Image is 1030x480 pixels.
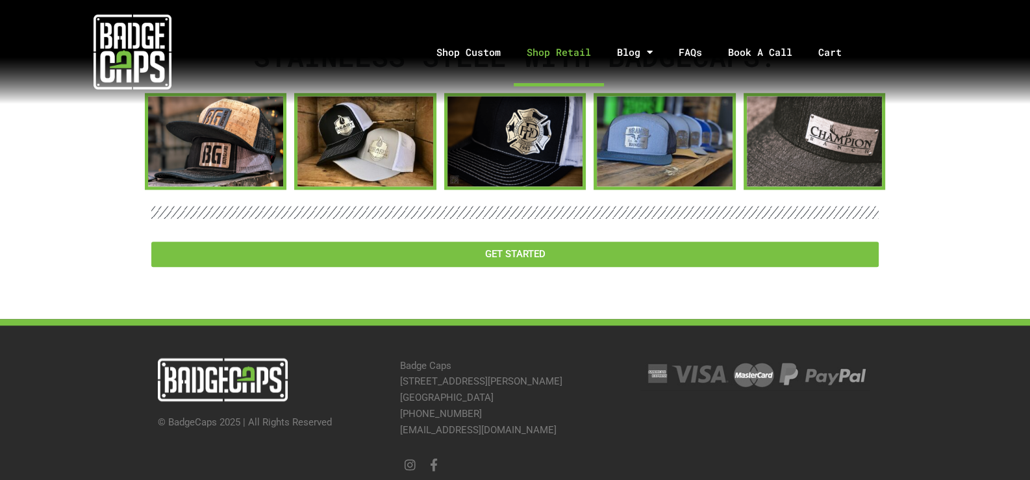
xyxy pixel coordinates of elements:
p: © BadgeCaps 2025 | All Rights Reserved [158,414,387,431]
a: FFD BadgeCaps Fire Department Custom unique apparel [444,93,586,190]
a: Badge Caps[STREET_ADDRESS][PERSON_NAME][GEOGRAPHIC_DATA] [400,360,562,404]
iframe: Chat Widget [965,418,1030,480]
a: GET STARTED [151,242,879,267]
img: badgecaps horizontal logo with green accent [158,358,288,401]
a: Shop Custom [423,18,514,86]
a: [EMAIL_ADDRESS][DOMAIN_NAME] [400,424,557,436]
img: Credit Cards Accepted [640,358,870,390]
a: Book A Call [715,18,805,86]
a: [PHONE_NUMBER] [400,408,482,420]
a: FAQs [666,18,715,86]
a: Cart [805,18,871,86]
a: Blog [604,18,666,86]
a: Shop Retail [514,18,604,86]
img: badgecaps white logo with green acccent [94,13,171,91]
span: GET STARTED [485,249,546,259]
nav: Menu [264,18,1030,86]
